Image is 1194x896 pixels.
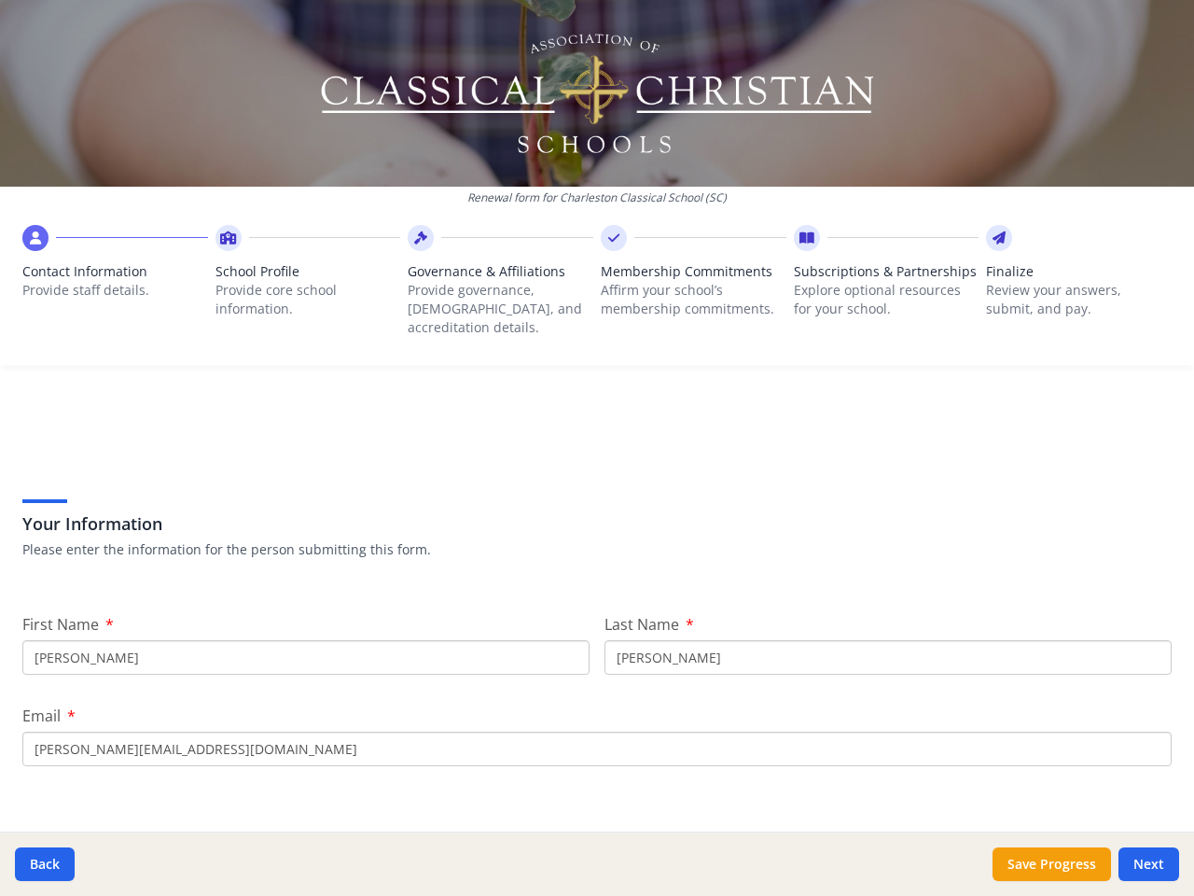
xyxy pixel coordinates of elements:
[1118,847,1179,881] button: Next
[22,511,1172,537] h3: Your Information
[215,262,401,281] span: School Profile
[22,262,208,281] span: Contact Information
[22,706,61,726] span: Email
[22,614,99,635] span: First Name
[794,262,979,281] span: Subscriptions & Partnerships
[408,262,593,281] span: Governance & Affiliations
[22,281,208,300] p: Provide staff details.
[601,262,786,281] span: Membership Commitments
[15,847,75,881] button: Back
[408,281,593,337] p: Provide governance, [DEMOGRAPHIC_DATA], and accreditation details.
[604,614,679,635] span: Last Name
[794,281,979,318] p: Explore optional resources for your school.
[215,281,401,318] p: Provide core school information.
[986,281,1172,318] p: Review your answers, submit, and pay.
[318,28,877,159] img: Logo
[993,847,1111,881] button: Save Progress
[22,540,1172,559] p: Please enter the information for the person submitting this form.
[986,262,1172,281] span: Finalize
[601,281,786,318] p: Affirm your school’s membership commitments.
